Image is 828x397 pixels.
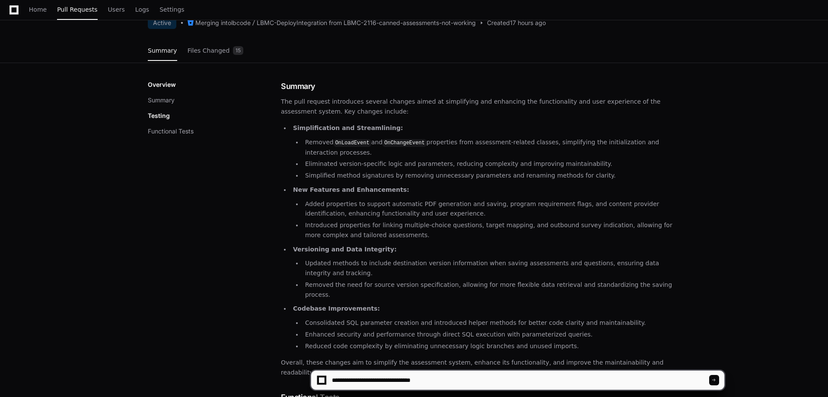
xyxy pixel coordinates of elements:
[159,7,184,12] span: Settings
[148,127,194,136] button: Functional Tests
[233,46,243,55] span: 15
[257,19,476,27] div: LBMC-DeployIntegration from LBMC-2116-canned-assessments-not-working
[303,330,680,340] li: Enhanced security and performance through direct SQL execution with parameterized queries.
[108,7,125,12] span: Users
[510,19,546,27] span: 17 hours ago
[195,19,231,27] div: Merging into
[281,80,680,92] h1: Summary
[281,97,680,117] p: The pull request introduces several changes aimed at simplifying and enhancing the functionality ...
[334,139,371,147] code: OnLoadEvent
[303,159,680,169] li: Eliminated version-specific logic and parameters, reducing complexity and improving maintainability.
[293,246,397,253] strong: Versioning and Data Integrity:
[148,48,177,53] span: Summary
[487,19,510,27] span: Created
[148,96,175,105] button: Summary
[303,199,680,219] li: Added properties to support automatic PDF generation and saving, program requirement flags, and c...
[57,7,97,12] span: Pull Requests
[281,358,680,378] p: Overall, these changes aim to simplify the assessment system, enhance its functionality, and impr...
[303,258,680,278] li: Updated methods to include destination version information when saving assessments and questions,...
[303,171,680,181] li: Simplified method signatures by removing unnecessary parameters and renaming methods for clarity.
[148,80,176,89] p: Overview
[303,318,680,328] li: Consolidated SQL parameter creation and introduced helper methods for better code clarity and mai...
[293,186,409,193] strong: New Features and Enhancements:
[303,280,680,300] li: Removed the need for source version specification, allowing for more flexible data retrieval and ...
[293,305,380,312] strong: Codebase Improvements:
[188,48,230,53] span: Files Changed
[293,124,403,131] strong: Simplification and Streamlining:
[303,137,680,157] li: Removed and properties from assessment-related classes, simplifying the initialization and intera...
[148,111,170,120] p: Testing
[148,17,176,29] div: Active
[303,220,680,240] li: Introduced properties for linking multiple-choice questions, target mapping, and outbound survey ...
[135,7,149,12] span: Logs
[231,19,251,27] div: lbcode
[29,7,47,12] span: Home
[382,139,427,147] code: OnChangeEvent
[303,341,680,351] li: Reduced code complexity by eliminating unnecessary logic branches and unused imports.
